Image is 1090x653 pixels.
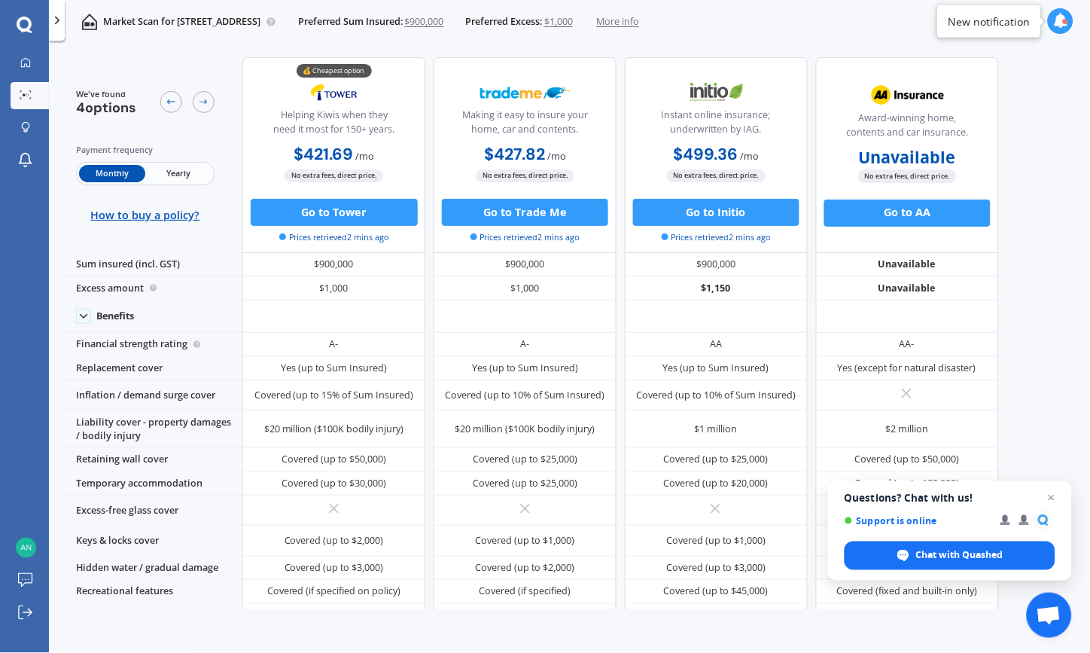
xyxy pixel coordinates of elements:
[434,276,617,301] div: $1,000
[470,231,580,243] span: Prices retrieved 2 mins ago
[666,561,766,575] div: Covered (up to $3,000)
[544,15,573,29] span: $1,000
[666,534,766,548] div: Covered (up to $1,000)
[625,253,808,277] div: $900,000
[473,477,577,490] div: Covered (up to $25,000)
[472,362,578,375] div: Yes (up to Sum Insured)
[596,15,639,29] span: More info
[282,453,386,466] div: Covered (up to $50,000)
[434,253,617,277] div: $900,000
[16,538,36,558] img: effec311be27cbb6fda4bbb5c0ab7f9c
[76,88,136,100] span: We've found
[695,423,738,436] div: $1 million
[838,362,976,375] div: Yes (except for natural disaster)
[476,169,574,182] span: No extra fees, direct price.
[285,561,384,575] div: Covered (up to $3,000)
[103,15,260,29] p: Market Scan for [STREET_ADDRESS]
[816,276,999,301] div: Unavailable
[81,14,98,30] img: home-and-contents.b802091223b8502ef2dd.svg
[281,362,387,375] div: Yes (up to Sum Insured)
[863,78,952,112] img: AA.webp
[90,209,199,222] span: How to buy a policy?
[916,548,1003,562] span: Chat with Quashed
[827,111,987,145] div: Award-winning home, contents and car insurance.
[484,144,545,165] b: $427.82
[59,557,242,581] div: Hidden water / gradual damage
[59,604,242,628] div: Special features
[355,150,374,163] span: / mo
[59,410,242,448] div: Liability cover - property damages / bodily injury
[1043,489,1061,507] span: Close chat
[59,380,242,410] div: Inflation / demand surge cover
[264,423,404,436] div: $20 million ($100K bodily injury)
[405,15,444,29] span: $900,000
[673,144,738,165] b: $499.36
[59,276,242,301] div: Excess amount
[59,333,242,357] div: Financial strength rating
[297,64,372,78] div: 💰 Cheapest option
[845,542,1055,570] div: Chat with Quashed
[671,75,761,109] img: Initio.webp
[254,108,414,142] div: Helping Kiwis when they need it most for 150+ years.
[667,169,766,182] span: No extra fees, direct price.
[740,150,759,163] span: / mo
[455,423,595,436] div: $20 million ($100K bodily injury)
[59,526,242,556] div: Keys & locks cover
[837,584,978,598] div: Covered (fixed and built-in only)
[824,200,990,227] button: Go to AA
[710,337,722,351] div: AA
[900,337,915,351] div: AA-
[479,609,571,622] div: Covered (if specified)
[285,169,383,182] span: No extra fees, direct price.
[288,609,380,622] div: Covered (if specified)
[664,453,769,466] div: Covered (up to $25,000)
[76,143,215,157] div: Payment frequency
[445,389,604,402] div: Covered (up to 10% of Sum Insured)
[59,496,242,526] div: Excess-free glass cover
[625,276,808,301] div: $1,150
[855,453,960,466] div: Covered (up to $50,000)
[254,389,414,402] div: Covered (up to 15% of Sum Insured)
[473,453,577,466] div: Covered (up to $25,000)
[279,231,388,243] span: Prices retrieved 2 mins ago
[445,108,604,142] div: Making it easy to insure your home, car and contents.
[1027,593,1072,638] div: Open chat
[78,165,145,182] span: Monthly
[242,276,425,301] div: $1,000
[480,75,570,109] img: Trademe.webp
[664,584,769,598] div: Covered (up to $45,000)
[285,534,384,548] div: Covered (up to $2,000)
[948,14,1031,29] div: New notification
[664,477,769,490] div: Covered (up to $20,000)
[251,199,417,226] button: Go to Tower
[59,253,242,277] div: Sum insured (incl. GST)
[633,199,799,226] button: Go to Initio
[845,515,990,526] span: Support is online
[442,199,608,226] button: Go to Trade Me
[96,310,134,322] div: Benefits
[475,534,574,548] div: Covered (up to $1,000)
[636,389,796,402] div: Covered (up to 10% of Sum Insured)
[59,580,242,604] div: Recreational features
[298,15,403,29] span: Preferred Sum Insured:
[664,609,769,622] div: Covered (up to $45,000)
[282,477,386,490] div: Covered (up to $30,000)
[145,165,212,182] span: Yearly
[858,169,957,182] span: No extra fees, direct price.
[886,423,929,436] div: $2 million
[816,253,999,277] div: Unavailable
[855,477,960,490] div: Covered (up to $20,000)
[636,108,796,142] div: Instant online insurance; underwritten by IAG.
[479,584,571,598] div: Covered (if specified)
[59,472,242,496] div: Temporary accommodation
[242,253,425,277] div: $900,000
[330,337,339,351] div: A-
[267,584,401,598] div: Covered (if specified on policy)
[845,492,1055,504] span: Questions? Chat with us!
[294,144,353,165] b: $421.69
[662,231,771,243] span: Prices retrieved 2 mins ago
[861,609,953,622] div: Covered (if specified)
[76,99,136,117] span: 4 options
[663,362,769,375] div: Yes (up to Sum Insured)
[59,357,242,381] div: Replacement cover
